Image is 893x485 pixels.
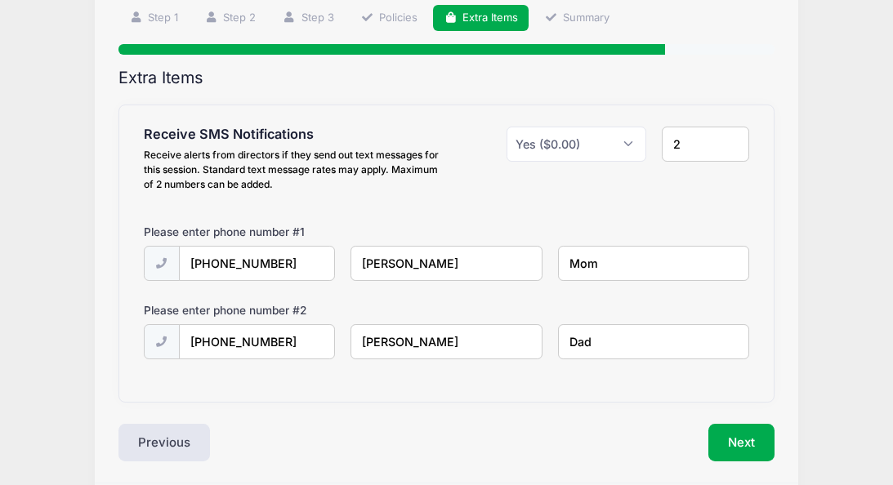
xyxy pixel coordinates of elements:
[118,69,774,88] h2: Extra Items
[534,5,621,32] a: Summary
[300,304,306,317] span: 2
[300,225,305,238] span: 1
[179,324,335,359] input: (xxx) xxx-xxxx
[144,127,439,143] h4: Receive SMS Notifications
[351,246,542,281] input: Name
[179,246,335,281] input: (xxx) xxx-xxxx
[558,246,749,281] input: Relationship
[350,5,428,32] a: Policies
[558,324,749,359] input: Relationship
[118,424,210,461] button: Previous
[144,148,439,192] div: Receive alerts from directors if they send out text messages for this session. Standard text mess...
[708,424,775,461] button: Next
[144,224,305,240] label: Please enter phone number #
[662,127,749,162] input: Quantity
[118,5,189,32] a: Step 1
[144,302,306,318] label: Please enter phone number #
[272,5,345,32] a: Step 3
[194,5,267,32] a: Step 2
[351,324,542,359] input: Name
[433,5,529,32] a: Extra Items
